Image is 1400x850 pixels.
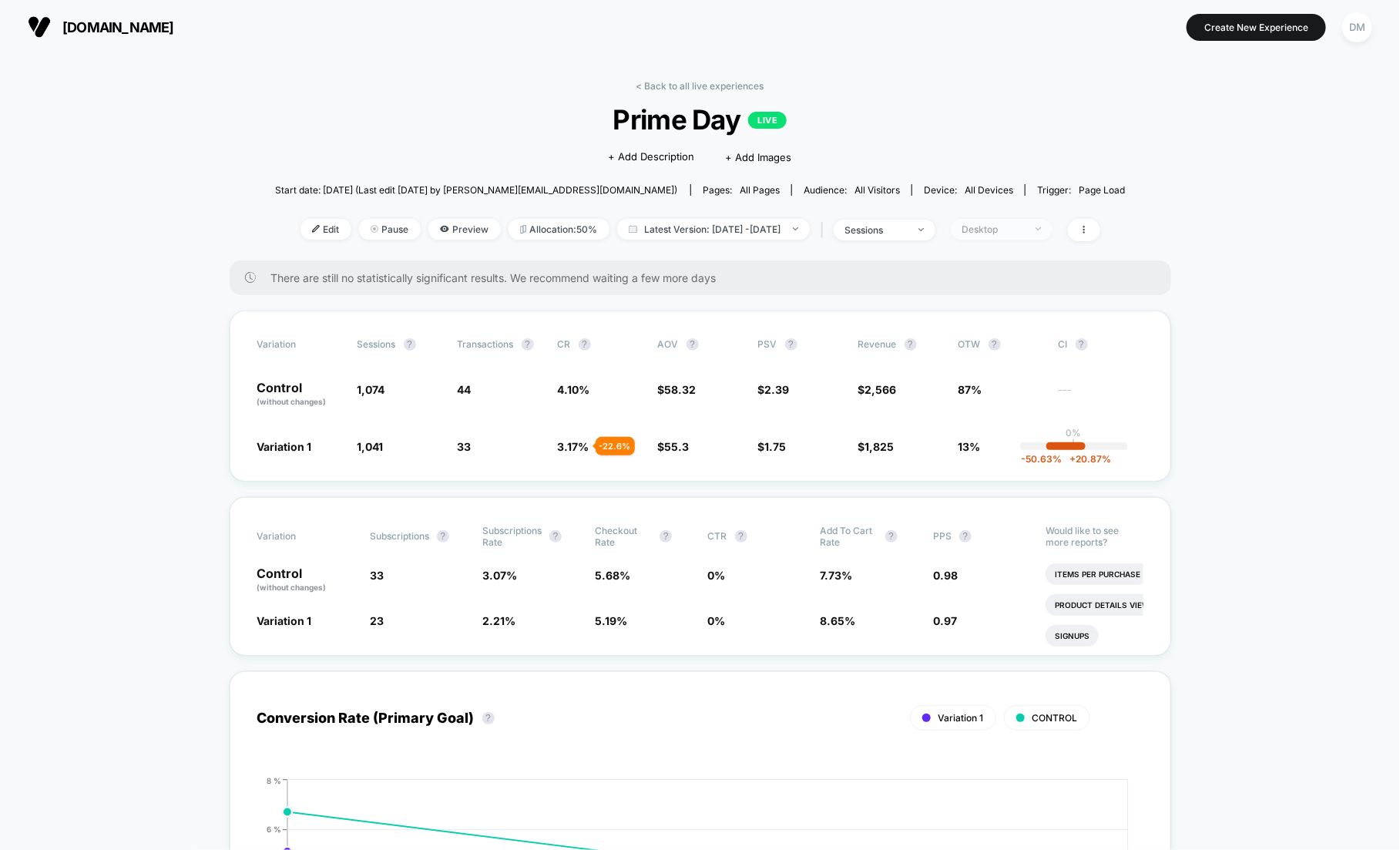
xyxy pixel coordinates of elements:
[885,530,898,543] button: ?
[522,338,534,351] button: ?
[687,338,699,351] button: ?
[1046,563,1150,585] li: Items Per Purchase
[370,569,384,582] span: 33
[257,525,342,548] span: Variation
[28,15,51,39] img: Visually logo
[609,150,695,165] span: + Add Description
[358,440,384,453] span: 1,041
[629,225,637,233] img: calendar
[765,440,787,453] span: 1.75
[1342,12,1372,42] div: DM
[482,525,542,548] span: Subscriptions Rate
[257,397,327,406] span: (without changes)
[821,614,856,627] span: 8.65 %
[793,227,798,230] img: end
[858,338,897,350] span: Revenue
[458,440,472,453] span: 33
[1032,712,1078,724] span: CONTROL
[579,338,591,351] button: ?
[370,614,384,627] span: 23
[1079,184,1125,196] span: Page Load
[938,712,984,724] span: Variation 1
[804,184,900,196] div: Audience:
[549,530,562,543] button: ?
[257,567,354,593] p: Control
[821,525,878,548] span: Add To Cart Rate
[1059,385,1143,408] span: ---
[1046,525,1143,548] p: Would like to see more reports?
[482,614,515,627] span: 2.21 %
[726,151,792,163] span: + Add Images
[735,530,747,543] button: ?
[275,184,677,196] span: Start date: [DATE] (Last edit [DATE] by [PERSON_NAME][EMAIL_ADDRESS][DOMAIN_NAME])
[708,614,726,627] span: 0 %
[257,338,342,351] span: Variation
[267,825,281,834] tspan: 6 %
[785,338,797,351] button: ?
[595,569,630,582] span: 5.68 %
[1076,338,1088,351] button: ?
[818,219,834,241] span: |
[358,383,385,396] span: 1,074
[708,530,727,542] span: CTR
[257,614,312,627] span: Variation 1
[1036,227,1041,230] img: end
[703,184,780,196] div: Pages:
[758,440,787,453] span: $
[1069,453,1076,465] span: +
[271,271,1140,284] span: There are still no statistically significant results. We recommend waiting a few more days
[1066,427,1082,438] p: 0%
[317,103,1083,136] span: Prime Day
[665,440,690,453] span: 55.3
[1059,338,1143,351] span: CI
[858,383,897,396] span: $
[23,15,179,39] button: [DOMAIN_NAME]
[595,525,652,548] span: Checkout Rate
[1073,438,1076,450] p: |
[1037,184,1125,196] div: Trigger:
[962,223,1024,235] div: Desktop
[257,381,342,408] p: Control
[404,338,416,351] button: ?
[665,383,697,396] span: 58.32
[965,184,1013,196] span: all devices
[740,184,780,196] span: all pages
[428,219,501,240] span: Preview
[558,383,590,396] span: 4.10 %
[658,440,690,453] span: $
[458,383,472,396] span: 44
[371,225,378,233] img: end
[933,569,958,582] span: 0.98
[765,383,790,396] span: 2.39
[1021,453,1062,465] span: -50.63 %
[658,338,679,350] span: AOV
[959,530,972,543] button: ?
[617,219,810,240] span: Latest Version: [DATE] - [DATE]
[918,228,924,231] img: end
[358,338,396,350] span: Sessions
[959,383,982,396] span: 87%
[854,184,900,196] span: All Visitors
[933,614,957,627] span: 0.97
[62,19,174,35] span: [DOMAIN_NAME]
[845,224,907,236] div: sessions
[312,225,320,233] img: edit
[748,112,787,129] p: LIVE
[989,338,1001,351] button: ?
[636,80,764,92] a: < Back to all live experiences
[370,530,429,542] span: Subscriptions
[959,338,1043,351] span: OTW
[458,338,514,350] span: Transactions
[865,440,895,453] span: 1,825
[359,219,421,240] span: Pause
[959,440,981,453] span: 13%
[858,440,895,453] span: $
[660,530,672,543] button: ?
[912,184,1025,196] span: Device:
[509,219,609,240] span: Allocation: 50%
[558,338,571,350] span: CR
[437,530,449,543] button: ?
[865,383,897,396] span: 2,566
[482,569,517,582] span: 3.07 %
[1046,625,1099,647] li: Signups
